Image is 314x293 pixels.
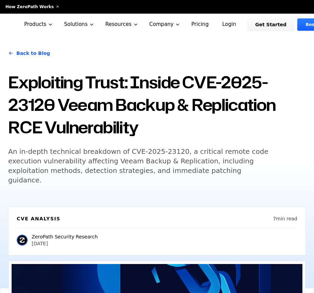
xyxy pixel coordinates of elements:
[19,14,59,35] button: Products
[5,4,54,10] span: How ZeroPath Works
[59,14,100,35] button: Solutions
[8,147,270,185] h5: An in-depth technical breakdown of CVE-2025-23120, a critical remote code execution vulnerability...
[32,233,98,240] p: ZeroPath Security Research
[273,215,297,222] p: 7 min read
[100,14,144,35] button: Resources
[144,14,186,35] button: Company
[5,4,59,10] a: How ZeroPath Works
[214,18,244,31] a: Login
[32,240,98,247] p: [DATE]
[247,18,295,31] a: Get Started
[17,235,28,246] img: ZeroPath Security Research
[8,71,306,138] h1: Exploiting Trust: Inside CVE-2025-23120 Veeam Backup & Replication RCE Vulnerability
[186,14,214,35] a: Pricing
[17,215,60,222] h6: CVE Analysis
[8,44,50,63] a: Back to Blog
